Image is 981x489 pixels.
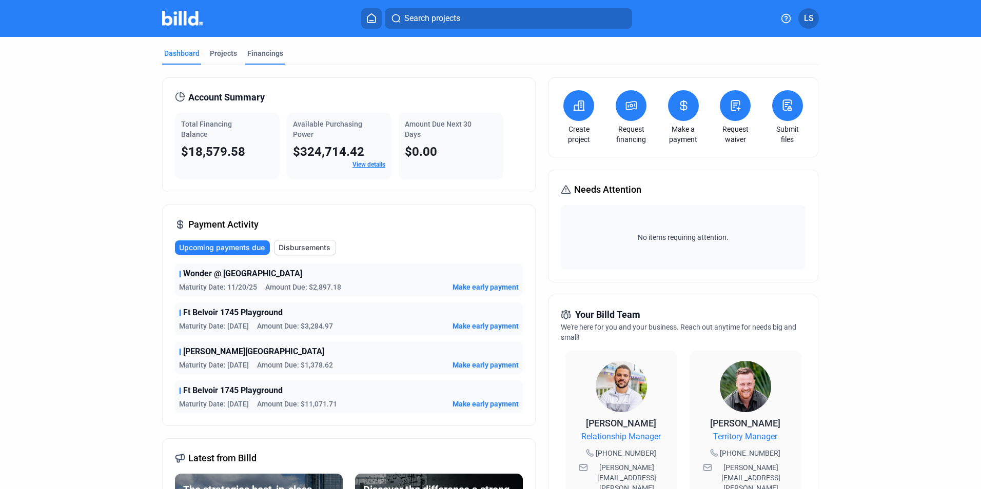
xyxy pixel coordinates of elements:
[183,384,283,397] span: Ft Belvoir 1745 Playground
[804,12,814,25] span: LS
[257,321,333,331] span: Amount Due: $3,284.97
[720,361,771,412] img: Territory Manager
[596,361,647,412] img: Relationship Manager
[561,323,796,341] span: We're here for you and your business. Reach out anytime for needs big and small!
[179,360,249,370] span: Maturity Date: [DATE]
[162,11,203,26] img: Billd Company Logo
[565,232,801,242] span: No items requiring attention.
[279,242,330,253] span: Disbursements
[717,124,753,145] a: Request waiver
[293,145,364,159] span: $324,714.42
[574,182,641,197] span: Needs Attention
[453,399,519,409] button: Make early payment
[179,321,249,331] span: Maturity Date: [DATE]
[179,282,257,292] span: Maturity Date: 11/20/25
[181,120,232,138] span: Total Financing Balance
[453,360,519,370] button: Make early payment
[188,90,265,105] span: Account Summary
[586,418,656,429] span: [PERSON_NAME]
[247,48,283,58] div: Financings
[265,282,341,292] span: Amount Due: $2,897.18
[405,145,437,159] span: $0.00
[453,282,519,292] button: Make early payment
[293,120,362,138] span: Available Purchasing Power
[210,48,237,58] div: Projects
[257,399,337,409] span: Amount Due: $11,071.71
[274,240,336,255] button: Disbursements
[596,448,656,458] span: [PHONE_NUMBER]
[183,345,324,358] span: [PERSON_NAME][GEOGRAPHIC_DATA]
[179,399,249,409] span: Maturity Date: [DATE]
[665,124,701,145] a: Make a payment
[181,145,245,159] span: $18,579.58
[188,451,257,465] span: Latest from Billd
[404,12,460,25] span: Search projects
[183,268,302,280] span: Wonder @ [GEOGRAPHIC_DATA]
[710,418,780,429] span: [PERSON_NAME]
[770,124,806,145] a: Submit files
[179,242,265,253] span: Upcoming payments due
[175,240,270,255] button: Upcoming payments due
[164,48,200,58] div: Dashboard
[613,124,649,145] a: Request financing
[183,307,283,319] span: Ft Belvoir 1745 Playground
[188,217,259,232] span: Payment Activity
[581,431,661,443] span: Relationship Manager
[561,124,597,145] a: Create project
[352,161,385,168] a: View details
[257,360,333,370] span: Amount Due: $1,378.62
[713,431,777,443] span: Territory Manager
[453,321,519,331] button: Make early payment
[385,8,632,29] button: Search projects
[405,120,472,138] span: Amount Due Next 30 Days
[720,448,780,458] span: [PHONE_NUMBER]
[575,308,640,322] span: Your Billd Team
[798,8,819,29] button: LS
